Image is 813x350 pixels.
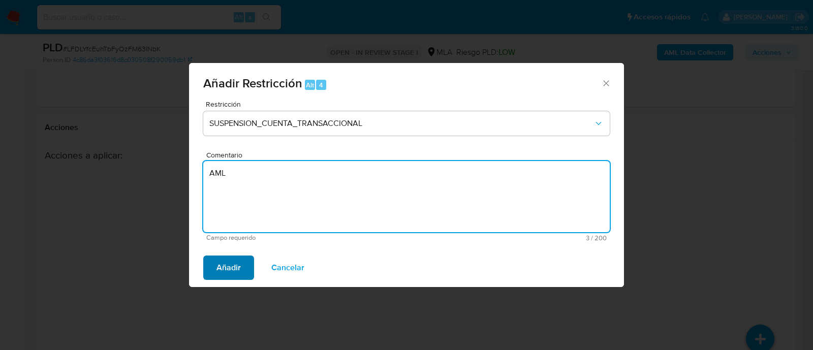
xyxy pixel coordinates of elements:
textarea: AML [203,161,610,232]
span: SUSPENSION_CUENTA_TRANSACCIONAL [209,118,593,129]
button: Cerrar ventana [601,78,610,87]
span: Comentario [206,151,613,159]
button: Restriction [203,111,610,136]
button: Añadir [203,256,254,280]
span: Cancelar [271,257,304,279]
span: Añadir Restricción [203,74,302,92]
span: Máximo 200 caracteres [407,235,607,241]
span: Añadir [216,257,241,279]
span: Campo requerido [206,234,407,241]
span: Alt [306,80,314,90]
span: 4 [319,80,323,90]
span: Restricción [206,101,612,108]
button: Cancelar [258,256,318,280]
